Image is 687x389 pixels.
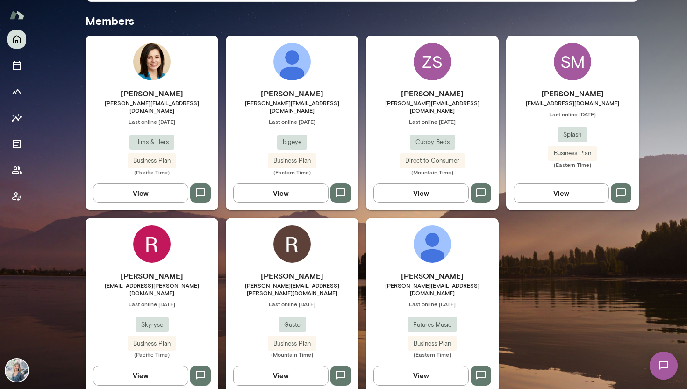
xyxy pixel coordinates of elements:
span: (Eastern Time) [226,168,358,176]
div: ZS [414,43,451,80]
img: Riley Bingham [273,225,311,263]
span: [EMAIL_ADDRESS][PERSON_NAME][DOMAIN_NAME] [86,281,218,296]
h6: [PERSON_NAME] [86,88,218,99]
button: View [514,183,609,203]
span: Cubby Beds [410,137,455,147]
span: Last online [DATE] [86,118,218,125]
span: Last online [DATE] [366,300,499,308]
button: Home [7,30,26,49]
span: [PERSON_NAME][EMAIL_ADDRESS][PERSON_NAME][DOMAIN_NAME] [226,281,358,296]
img: Rush Patel [133,225,171,263]
span: Business Plan [408,339,457,348]
span: (Eastern Time) [366,351,499,358]
h6: [PERSON_NAME] [366,270,499,281]
img: Irene Becklund [133,43,171,80]
h5: Members [86,13,639,28]
span: Business Plan [128,156,176,166]
button: View [93,183,188,203]
span: [EMAIL_ADDRESS][DOMAIN_NAME] [506,99,639,107]
button: View [373,183,469,203]
span: Hims & Hers [129,137,174,147]
span: Skyryse [136,320,169,330]
span: Last online [DATE] [506,110,639,118]
img: Mento [9,6,24,24]
span: Business Plan [128,339,176,348]
h6: [PERSON_NAME] [226,88,358,99]
span: [PERSON_NAME][EMAIL_ADDRESS][DOMAIN_NAME] [366,99,499,114]
img: Kyle Kirwan [273,43,311,80]
span: Last online [DATE] [226,118,358,125]
span: Futures Music [408,320,457,330]
h6: [PERSON_NAME] [226,270,358,281]
span: (Eastern Time) [506,161,639,168]
button: Sessions [7,56,26,75]
img: Mia Lewin [6,359,28,382]
span: Last online [DATE] [86,300,218,308]
span: Splash [558,130,587,139]
img: Jeff Lin [414,225,451,263]
button: Members [7,161,26,180]
span: (Pacific Time) [86,168,218,176]
span: Last online [DATE] [366,118,499,125]
span: Business Plan [268,339,316,348]
span: [PERSON_NAME][EMAIL_ADDRESS][DOMAIN_NAME] [366,281,499,296]
span: (Mountain Time) [366,168,499,176]
button: View [233,366,329,385]
span: Gusto [279,320,306,330]
button: Growth Plan [7,82,26,101]
button: View [93,366,188,385]
span: Direct to Consumer [400,156,465,166]
h6: [PERSON_NAME] [86,270,218,281]
button: View [373,366,469,385]
span: (Pacific Time) [86,351,218,358]
span: Business Plan [268,156,316,166]
button: Insights [7,108,26,127]
div: SM [554,43,591,80]
button: Client app [7,187,26,206]
span: [PERSON_NAME][EMAIL_ADDRESS][DOMAIN_NAME] [226,99,358,114]
button: Documents [7,135,26,153]
span: Business Plan [548,149,597,158]
span: Last online [DATE] [226,300,358,308]
button: View [233,183,329,203]
span: bigeye [277,137,307,147]
span: [PERSON_NAME][EMAIL_ADDRESS][DOMAIN_NAME] [86,99,218,114]
span: (Mountain Time) [226,351,358,358]
h6: [PERSON_NAME] [506,88,639,99]
h6: [PERSON_NAME] [366,88,499,99]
